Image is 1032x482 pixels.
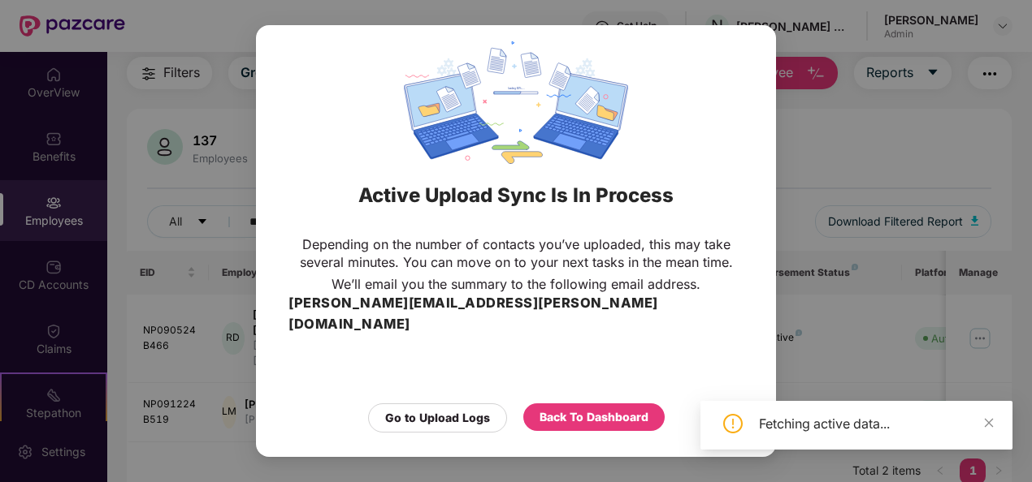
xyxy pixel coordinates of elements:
p: We’ll email you the summary to the following email address. [332,275,700,293]
div: Fetching active data... [759,414,993,433]
div: Active Upload Sync Is In Process [276,164,756,227]
span: close [983,417,995,428]
h3: [PERSON_NAME][EMAIL_ADDRESS][PERSON_NAME][DOMAIN_NAME] [288,293,744,334]
div: Go to Upload Logs [385,409,490,427]
img: svg+xml;base64,PHN2ZyBpZD0iRGF0YV9zeW5jaW5nIiB4bWxucz0iaHR0cDovL3d3dy53My5vcmcvMjAwMC9zdmciIHdpZH... [404,41,628,164]
p: Depending on the number of contacts you’ve uploaded, this may take several minutes. You can move ... [288,235,744,271]
div: Back To Dashboard [540,408,648,426]
span: exclamation-circle [723,414,743,433]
